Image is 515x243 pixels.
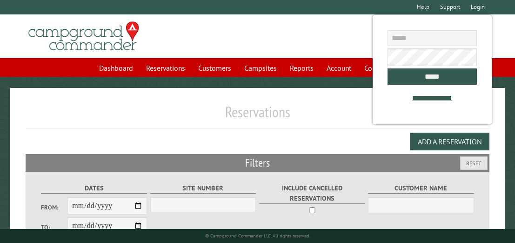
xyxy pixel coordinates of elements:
[140,59,191,77] a: Reservations
[26,18,142,54] img: Campground Commander
[239,59,282,77] a: Campsites
[321,59,357,77] a: Account
[259,183,365,203] label: Include Cancelled Reservations
[41,223,67,232] label: To:
[193,59,237,77] a: Customers
[26,103,489,128] h1: Reservations
[368,183,474,194] label: Customer Name
[359,59,421,77] a: Communications
[26,154,489,172] h2: Filters
[410,133,489,150] button: Add a Reservation
[460,156,488,170] button: Reset
[150,183,256,194] label: Site Number
[94,59,139,77] a: Dashboard
[41,203,67,212] label: From:
[284,59,319,77] a: Reports
[205,233,310,239] small: © Campground Commander LLC. All rights reserved.
[41,183,147,194] label: Dates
